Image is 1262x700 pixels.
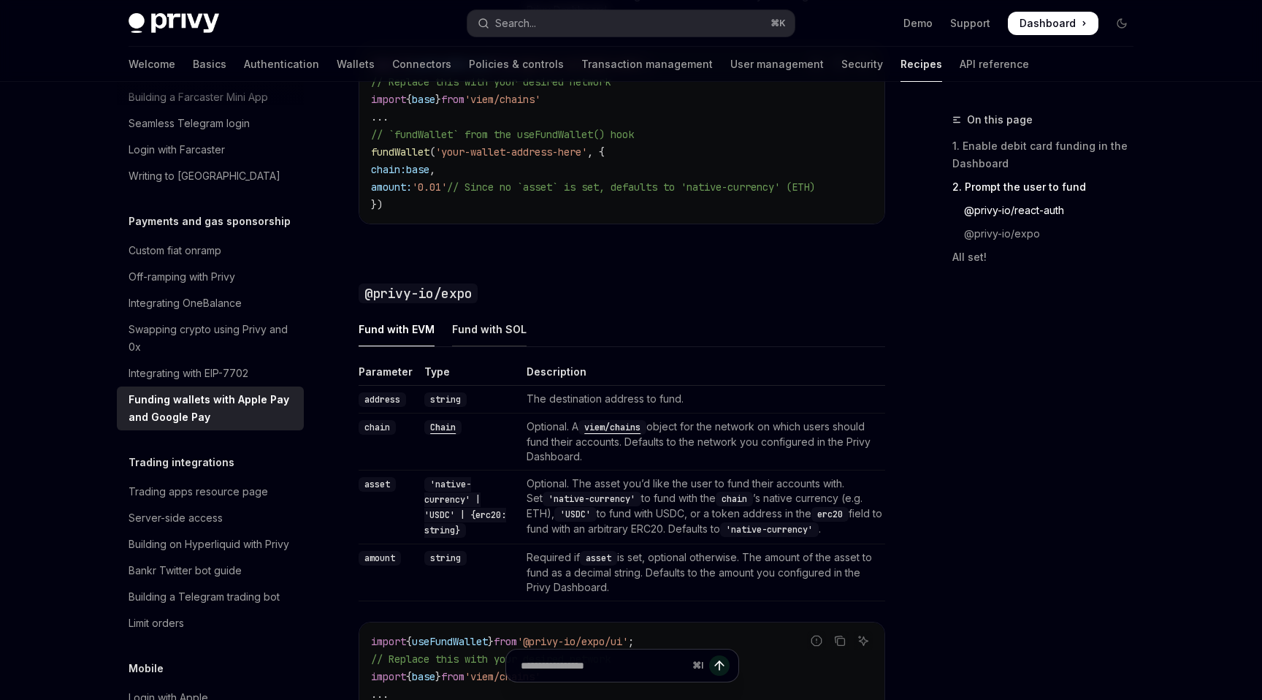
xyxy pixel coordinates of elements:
[129,483,268,501] div: Trading apps resource page
[464,93,540,106] span: 'viem/chains'
[129,47,175,82] a: Welcome
[359,420,396,435] code: chain
[730,47,824,82] a: User management
[543,492,641,506] code: 'native-currency'
[495,15,536,32] div: Search...
[770,18,786,29] span: ⌘ K
[424,551,467,566] code: string
[841,47,883,82] a: Security
[337,47,375,82] a: Wallets
[129,509,223,527] div: Server-side access
[412,635,488,648] span: useFundWallet
[960,47,1029,82] a: API reference
[117,137,304,163] a: Login with Farcaster
[521,365,885,386] th: Description
[628,635,634,648] span: ;
[129,294,242,312] div: Integrating OneBalance
[359,477,396,492] code: asset
[521,650,687,682] input: Ask a question...
[441,93,464,106] span: from
[129,242,221,259] div: Custom fiat onramp
[129,321,295,356] div: Swapping crypto using Privy and 0x
[587,145,605,159] span: , {
[580,551,617,566] code: asset
[359,284,478,303] code: @privy-io/expo
[117,531,304,558] a: Building on Hyperliquid with Privy
[578,420,646,433] a: viem/chains
[467,10,795,37] button: Open search
[521,414,885,471] td: Optional. A object for the network on which users should fund their accounts. Defaults to the net...
[830,631,849,650] button: Copy the contents from the code block
[129,13,219,34] img: dark logo
[117,584,304,610] a: Building a Telegram trading bot
[129,115,250,132] div: Seamless Telegram login
[521,386,885,414] td: The destination address to fund.
[117,558,304,584] a: Bankr Twitter bot guide
[129,562,242,579] div: Bankr Twitter bot guide
[117,290,304,316] a: Integrating OneBalance
[117,479,304,505] a: Trading apps resource page
[1110,12,1133,35] button: Toggle dark mode
[359,392,406,407] code: address
[117,387,304,430] a: Funding wallets with Apple Pay and Google Pay
[900,47,942,82] a: Recipes
[117,505,304,531] a: Server-side access
[129,365,248,382] div: Integrating with EIP-7702
[950,16,990,31] a: Support
[129,167,280,185] div: Writing to [GEOGRAPHIC_DATA]
[371,110,389,123] span: ...
[488,635,494,648] span: }
[811,507,849,522] code: erc20
[581,47,713,82] a: Transaction management
[554,507,597,522] code: 'USDC'
[117,163,304,189] a: Writing to [GEOGRAPHIC_DATA]
[359,312,435,346] div: Fund with EVM
[709,655,730,676] button: Send message
[371,93,406,106] span: import
[129,454,234,471] h5: Trading integrations
[392,47,451,82] a: Connectors
[129,141,225,159] div: Login with Farcaster
[494,635,517,648] span: from
[406,635,412,648] span: {
[424,420,462,435] code: Chain
[117,610,304,636] a: Limit orders
[129,588,280,606] div: Building a Telegram trading bot
[129,536,289,553] div: Building on Hyperliquid with Privy
[952,199,1145,222] a: @privy-io/react-auth
[517,635,628,648] span: '@privy-io/expo/ui'
[447,180,815,194] span: // Since no `asset` is set, defaults to 'native-currency' (ETH)
[193,47,226,82] a: Basics
[129,391,295,426] div: Funding wallets with Apple Pay and Google Pay
[435,145,587,159] span: 'your-wallet-address-here'
[117,264,304,290] a: Off-ramping with Privy
[406,93,412,106] span: {
[903,16,933,31] a: Demo
[967,111,1033,129] span: On this page
[371,180,412,194] span: amount:
[117,110,304,137] a: Seamless Telegram login
[117,316,304,360] a: Swapping crypto using Privy and 0x
[720,522,819,537] code: 'native-currency'
[424,420,462,433] a: Chain
[129,660,164,677] h5: Mobile
[117,237,304,264] a: Custom fiat onramp
[359,551,401,566] code: amount
[371,198,383,211] span: })
[952,134,1145,175] a: 1. Enable debit card funding in the Dashboard
[521,471,885,544] td: Optional. The asset you’d like the user to fund their accounts with. Set to fund with the ’s nati...
[371,145,429,159] span: fundWallet
[429,145,435,159] span: (
[952,175,1145,199] a: 2. Prompt the user to fund
[371,163,406,176] span: chain:
[424,392,467,407] code: string
[359,365,418,386] th: Parameter
[418,365,521,386] th: Type
[129,213,291,230] h5: Payments and gas sponsorship
[952,246,1145,269] a: All set!
[578,420,646,435] code: viem/chains
[244,47,319,82] a: Authentication
[521,544,885,601] td: Required if is set, optional otherwise. The amount of the asset to fund as a decimal string. Defa...
[371,635,406,648] span: import
[424,477,506,538] code: 'native-currency' | 'USDC' | {erc20: string}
